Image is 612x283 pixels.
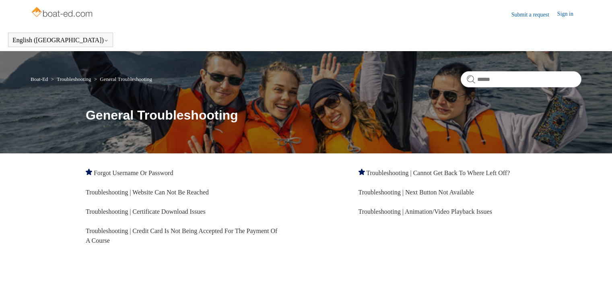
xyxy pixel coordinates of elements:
svg: Promoted article [359,169,365,175]
li: General Troubleshooting [93,76,152,82]
a: Troubleshooting | Next Button Not Available [359,189,474,196]
svg: Promoted article [86,169,92,175]
button: English ([GEOGRAPHIC_DATA]) [12,37,109,44]
a: Troubleshooting [57,76,91,82]
h1: General Troubleshooting [86,105,581,125]
a: Troubleshooting | Credit Card Is Not Being Accepted For The Payment Of A Course [86,227,277,244]
a: Forgot Username Or Password [94,169,173,176]
a: Troubleshooting | Website Can Not Be Reached [86,189,209,196]
a: Boat-Ed [31,76,48,82]
a: Troubleshooting | Cannot Get Back To Where Left Off? [366,169,510,176]
a: General Troubleshooting [100,76,152,82]
a: Sign in [557,10,581,19]
a: Submit a request [511,10,557,19]
a: Troubleshooting | Animation/Video Playback Issues [359,208,492,215]
img: Boat-Ed Help Center home page [31,5,95,21]
li: Troubleshooting [49,76,93,82]
div: Live chat [585,256,606,277]
a: Troubleshooting | Certificate Download Issues [86,208,206,215]
li: Boat-Ed [31,76,49,82]
input: Search [461,71,581,87]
